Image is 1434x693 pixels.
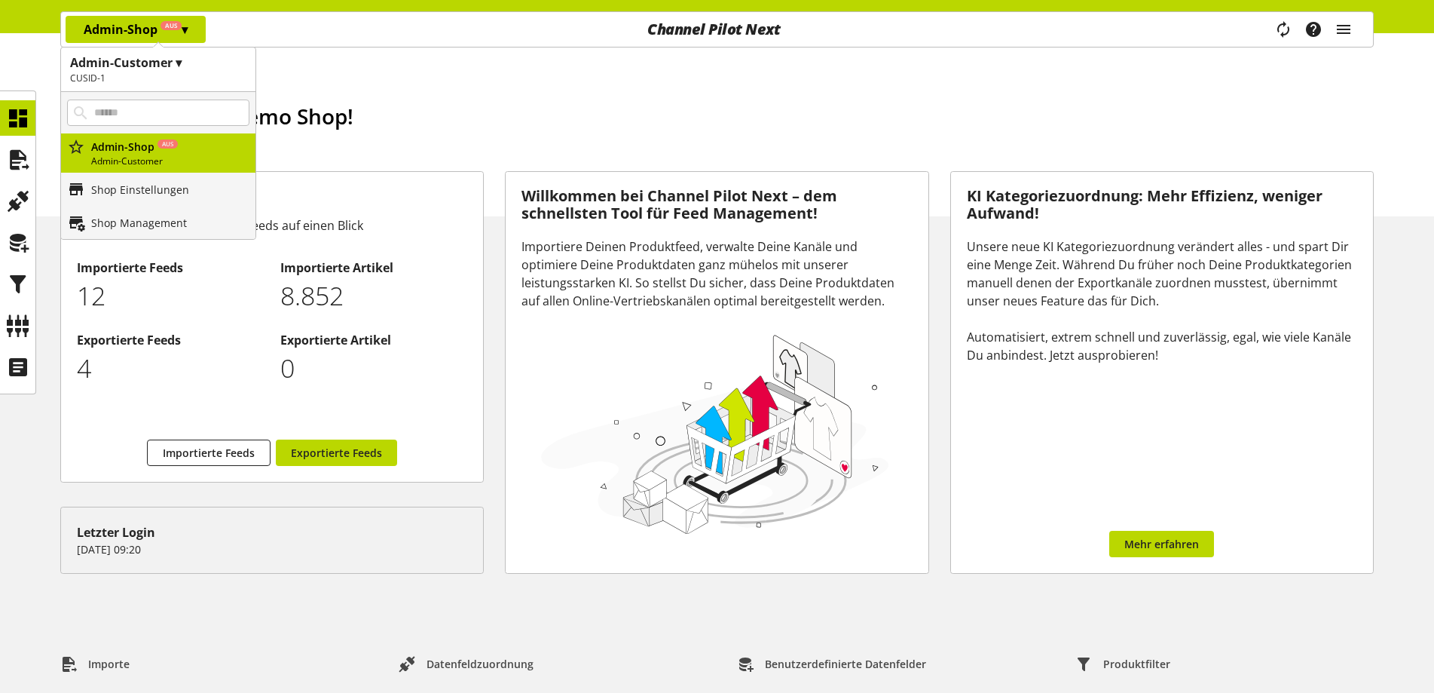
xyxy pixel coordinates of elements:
a: Produktfilter [1063,651,1182,678]
h1: Admin-Customer ▾ [70,54,246,72]
h3: Willkommen bei Channel Pilot Next – dem schnellsten Tool für Feed Management! [521,188,912,222]
a: Mehr erfahren [1109,531,1214,557]
span: ▾ [182,21,188,38]
h2: Exportierte Feeds [77,331,264,349]
div: Unsere neue KI Kategoriezuordnung verändert alles - und spart Dir eine Menge Zeit. Während Du frü... [967,238,1357,364]
a: Importierte Feeds [147,440,271,466]
span: Benutzerdefinierte Datenfelder [765,656,926,672]
span: Datenfeldzuordnung [427,656,534,672]
h2: CUSID-1 [70,72,246,85]
p: [DATE] 09:20 [77,541,467,557]
a: Exportierte Feeds [276,440,397,466]
p: Admin-Shop [91,139,249,155]
h2: Importierte Feeds [77,259,264,277]
span: Aus [165,21,177,30]
p: Shop Management [91,215,187,231]
span: Mehr erfahren [1124,536,1199,552]
span: Aus [162,140,173,149]
p: 12 [77,277,264,315]
span: Importe [88,656,130,672]
img: 78e1b9dcff1e8392d83655fcfc870417.svg [537,329,893,538]
a: Importe [48,651,142,678]
p: Admin-Shop [84,20,188,38]
h3: Feed-Übersicht [77,188,467,210]
a: Shop Einstellungen [61,173,255,206]
h2: Importierte Artikel [280,259,468,277]
p: Shop Einstellungen [91,182,189,198]
span: Produktfilter [1103,656,1170,672]
h2: [DATE] ist der [DATE] [84,138,1374,156]
div: Alle Informationen zu Deinen Feeds auf einen Blick [77,216,467,235]
h2: Exportierte Artikel [280,331,468,349]
a: Datenfeldzuordnung [387,651,546,678]
p: 0 [280,349,468,388]
div: Letzter Login [77,523,467,541]
nav: main navigation [60,11,1374,48]
p: Admin-Customer [91,155,249,168]
p: 8852 [280,277,468,315]
a: Shop Management [61,206,255,239]
span: Importierte Feeds [163,445,255,461]
h3: KI Kategoriezuordnung: Mehr Effizienz, weniger Aufwand! [967,188,1357,222]
span: Exportierte Feeds [291,445,382,461]
a: Benutzerdefinierte Datenfelder [725,651,938,678]
p: 4 [77,349,264,388]
div: Importiere Deinen Produktfeed, verwalte Deine Kanäle und optimiere Deine Produktdaten ganz mühelo... [521,238,912,310]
